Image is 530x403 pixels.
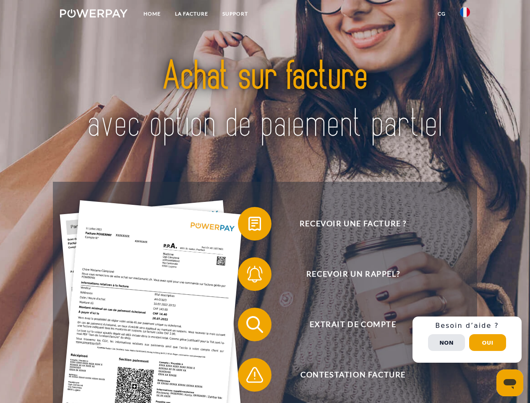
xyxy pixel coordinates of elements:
button: Oui [469,334,506,351]
span: Recevoir un rappel? [250,257,456,291]
button: Non [428,334,465,351]
h3: Besoin d’aide ? [418,322,517,330]
button: Recevoir une facture ? [238,207,456,241]
a: LA FACTURE [168,6,215,21]
span: Contestation Facture [250,358,456,392]
a: Support [215,6,255,21]
button: Recevoir un rappel? [238,257,456,291]
img: qb_bell.svg [244,264,265,285]
img: title-powerpay_fr.svg [80,40,450,161]
img: qb_bill.svg [244,213,265,234]
iframe: Bouton de lancement de la fenêtre de messagerie [496,369,523,396]
img: qb_warning.svg [244,364,265,385]
div: Schnellhilfe [413,317,522,363]
a: Home [136,6,168,21]
a: CG [431,6,453,21]
img: fr [460,7,470,17]
button: Contestation Facture [238,358,456,392]
img: logo-powerpay-white.svg [60,9,128,18]
span: Extrait de compte [250,308,456,341]
button: Extrait de compte [238,308,456,341]
img: qb_search.svg [244,314,265,335]
span: Recevoir une facture ? [250,207,456,241]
